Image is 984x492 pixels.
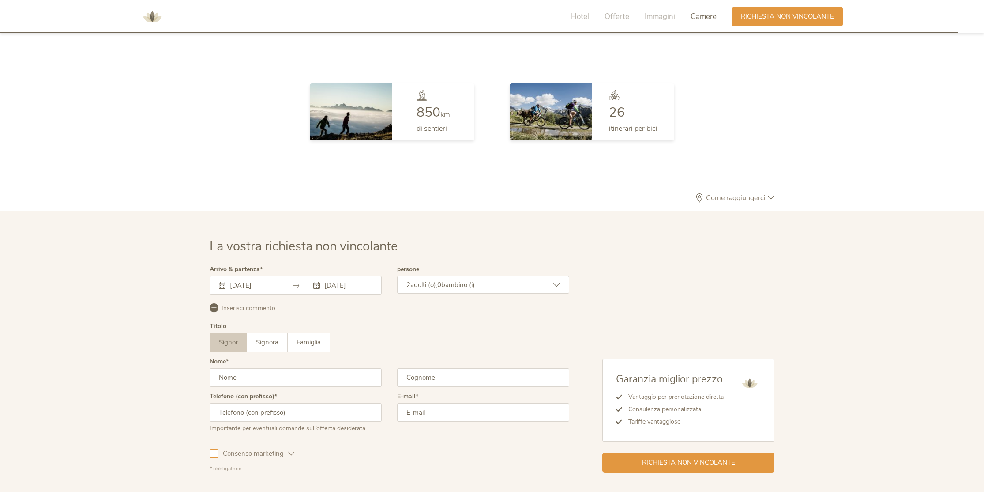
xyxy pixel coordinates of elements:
[616,372,723,386] span: Garanzia miglior prezzo
[417,124,447,133] span: di sentieri
[210,238,398,255] span: La vostra richiesta non vincolante
[210,422,382,433] div: Importante per eventuali domande sull’offerta desiderata
[139,13,165,19] a: AMONTI & LUNARIS Wellnessresort
[691,11,717,22] span: Camere
[228,281,278,290] input: Arrivo
[622,403,724,416] li: Consulenza personalizzata
[609,103,625,121] span: 26
[210,465,569,473] div: * obbligatorio
[210,403,382,422] input: Telefono (con prefisso)
[704,194,768,201] span: Come raggiungerci
[397,394,418,400] label: E-mail
[397,266,419,272] label: persone
[210,266,263,272] label: Arrivo & partenza
[571,11,589,22] span: Hotel
[322,281,372,290] input: Partenza
[210,359,229,365] label: Nome
[609,124,657,133] span: itinerari per bici
[139,4,165,30] img: AMONTI & LUNARIS Wellnessresort
[297,338,321,347] span: Famiglia
[406,280,410,289] span: 2
[417,103,440,121] span: 850
[410,280,437,289] span: adulti (o),
[437,280,441,289] span: 0
[210,368,382,387] input: Nome
[440,110,450,119] span: km
[397,368,569,387] input: Cognome
[645,11,675,22] span: Immagini
[210,323,226,329] div: Titolo
[622,391,724,403] li: Vantaggio per prenotazione diretta
[441,280,475,289] span: bambino (i)
[739,372,761,394] img: AMONTI & LUNARIS Wellnessresort
[219,338,238,347] span: Signor
[210,394,277,400] label: Telefono (con prefisso)
[622,416,724,428] li: Tariffe vantaggiose
[256,338,278,347] span: Signora
[741,12,834,21] span: Richiesta non vincolante
[222,304,275,313] span: Inserisci commento
[397,403,569,422] input: E-mail
[642,458,735,467] span: Richiesta non vincolante
[218,449,288,458] span: Consenso marketing
[605,11,629,22] span: Offerte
